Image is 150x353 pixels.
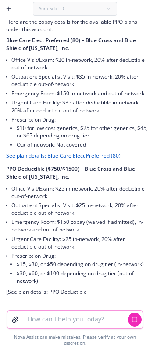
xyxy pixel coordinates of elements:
[6,18,148,33] p: Here are the copay details for the available PPO plans under this account:
[11,251,148,287] li: Prescription Drug:
[11,184,148,201] li: Office Visit/Exam: $25 in-network, 20% after deductible out-of-network
[6,165,135,180] span: PPO Deductible ($750/$1500) – Blue Cross and Blue Shield of [US_STATE], Inc.
[11,217,148,234] li: Emergency Room: $150 copay (waived if admitted), in-network and out-of-network
[17,140,148,149] li: Out-of-network: Not covered
[2,2,16,16] button: Create a new chat
[11,89,148,98] li: Emergency Room: $150 in-network and out-of-network
[7,334,143,346] div: Nova Assist can make mistakes. Please verify at your own discretion.
[11,234,148,251] li: Urgent Care Facility: $25 in-network, 20% after deductible out-of-network
[6,36,136,51] span: Blue Care Elect Preferred (80) – Blue Cross and Blue Shield of [US_STATE], Inc.
[17,269,148,285] li: $30, $60, or $100 depending on drug tier (out-of-network)
[11,72,148,89] li: Outpatient Specialist Visit: $35 in-network, 20% after deductible out-of-network
[11,98,148,115] li: Urgent Care Facility: $35 after deductible in-network, 20% after deductible out-of-network
[11,201,148,217] li: Outpatient Specialist Visit: $25 in-network, 20% after deductible out-of-network
[11,55,148,72] li: Office Visit/Exam: $20 in-network, 20% after deductible out-of-network
[6,288,148,295] p: [See plan details: PPO Deductible
[11,115,148,151] li: Prescription Drug:
[6,152,121,159] a: See plan details: Blue Care Elect Preferred (80)
[17,259,148,269] li: $15, $30, or $50 depending on drug tier (in-network)
[17,123,148,140] li: $10 for low cost generics, $25 for other generics, $45, or $65 depending on drug tier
